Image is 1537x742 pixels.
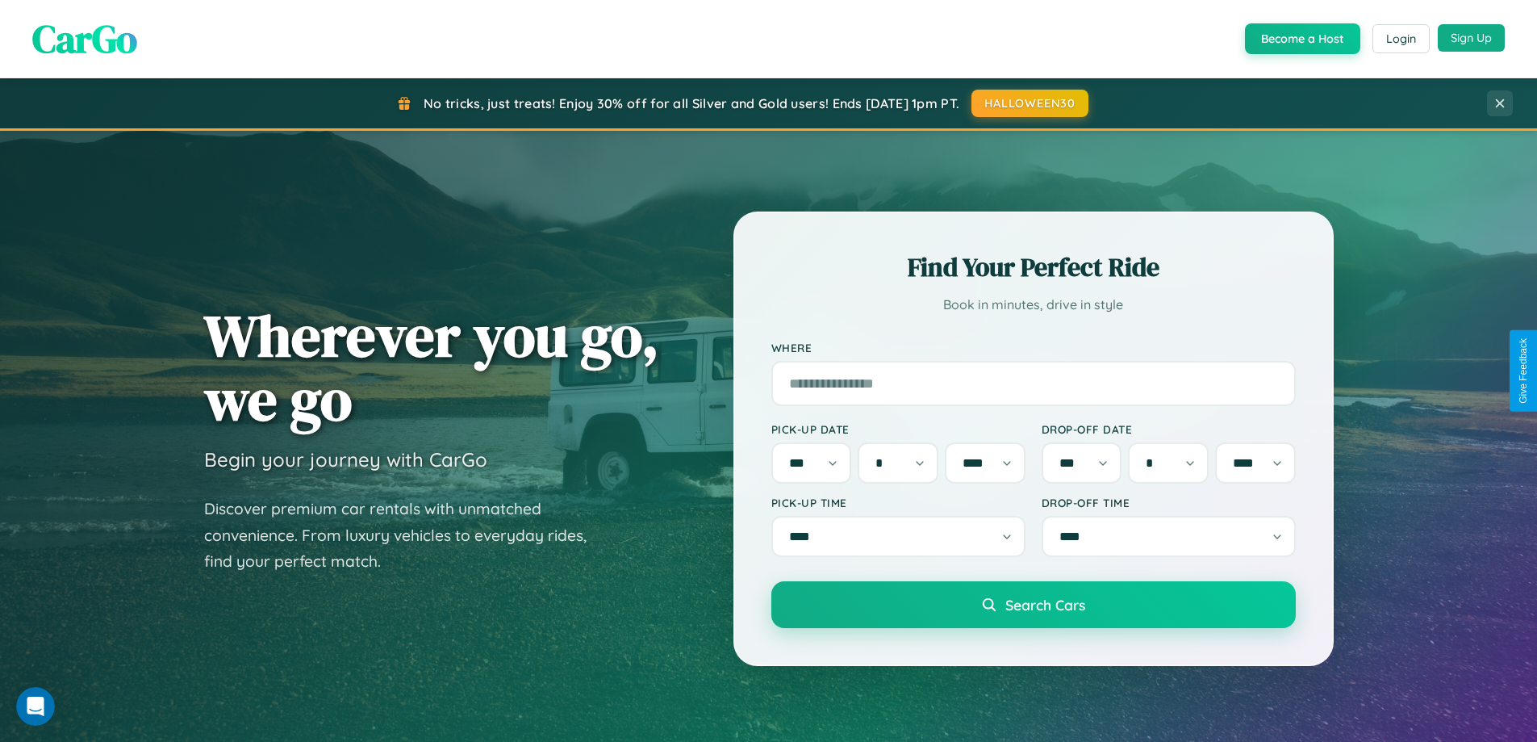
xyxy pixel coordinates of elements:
div: Give Feedback [1518,338,1529,404]
iframe: Intercom live chat [16,687,55,726]
label: Where [771,341,1296,354]
label: Drop-off Time [1042,496,1296,509]
h3: Begin your journey with CarGo [204,447,487,472]
p: Discover premium car rentals with unmatched convenience. From luxury vehicles to everyday rides, ... [204,496,608,575]
h2: Find Your Perfect Ride [771,249,1296,285]
label: Pick-up Date [771,422,1025,436]
button: Search Cars [771,581,1296,628]
label: Drop-off Date [1042,422,1296,436]
label: Pick-up Time [771,496,1025,509]
span: No tricks, just treats! Enjoy 30% off for all Silver and Gold users! Ends [DATE] 1pm PT. [424,95,959,111]
button: Become a Host [1245,23,1360,54]
p: Book in minutes, drive in style [771,293,1296,317]
h1: Wherever you go, we go [204,304,659,431]
span: Search Cars [1005,596,1085,614]
span: CarGo [32,12,137,65]
button: HALLOWEEN30 [971,90,1088,117]
button: Login [1372,24,1430,53]
button: Sign Up [1438,24,1505,52]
